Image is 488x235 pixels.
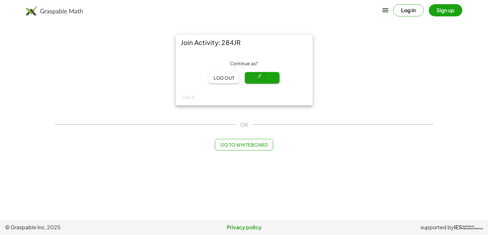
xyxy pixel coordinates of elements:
span: IES [454,224,462,230]
div: Continue as ? [181,60,308,67]
button: Log out [208,72,240,84]
button: Go to Whiteboard [215,139,273,150]
button: Log in [393,4,424,16]
a: Privacy policy [164,223,324,231]
span: Log out [214,75,235,81]
span: Go to Whiteboard [220,142,268,148]
span: Institute of Education Sciences [463,225,483,230]
span: OR [240,121,248,129]
button: Sign up [429,4,462,16]
span: © Graspable Inc, 2025 [5,223,164,231]
div: Join Activity: 284JR [176,35,313,50]
a: IESInstitute ofEducation Sciences [454,223,483,231]
span: supported by [420,223,454,231]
